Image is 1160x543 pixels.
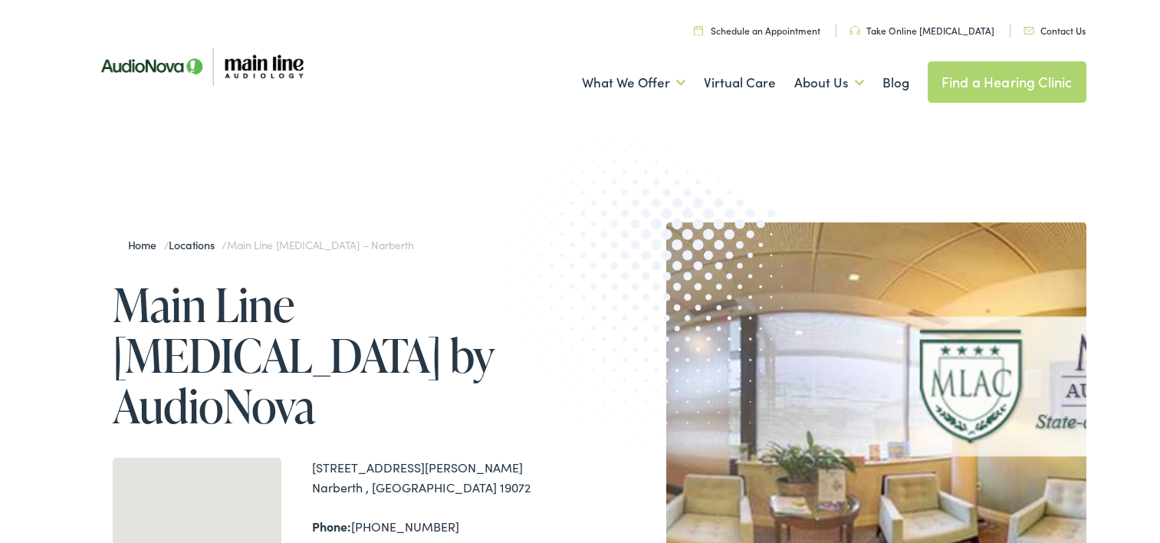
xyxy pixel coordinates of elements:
h1: Main Line [MEDICAL_DATA] by AudioNova [113,279,580,431]
a: Virtual Care [704,54,776,111]
a: Blog [882,54,909,111]
div: [STREET_ADDRESS][PERSON_NAME] Narberth , [GEOGRAPHIC_DATA] 19072 [312,458,580,497]
a: About Us [794,54,864,111]
a: What We Offer [582,54,685,111]
img: utility icon [694,25,703,35]
div: [PHONE_NUMBER] [312,517,580,537]
a: Take Online [MEDICAL_DATA] [849,24,994,37]
img: utility icon [849,26,860,35]
a: Find a Hearing Clinic [928,61,1086,103]
a: Schedule an Appointment [694,24,820,37]
a: Home [128,237,164,252]
span: Main Line [MEDICAL_DATA] – Narberth [227,237,413,252]
a: Locations [169,237,222,252]
span: / / [128,237,414,252]
strong: Phone: [312,518,351,535]
img: utility icon [1024,27,1034,35]
a: Contact Us [1024,24,1086,37]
